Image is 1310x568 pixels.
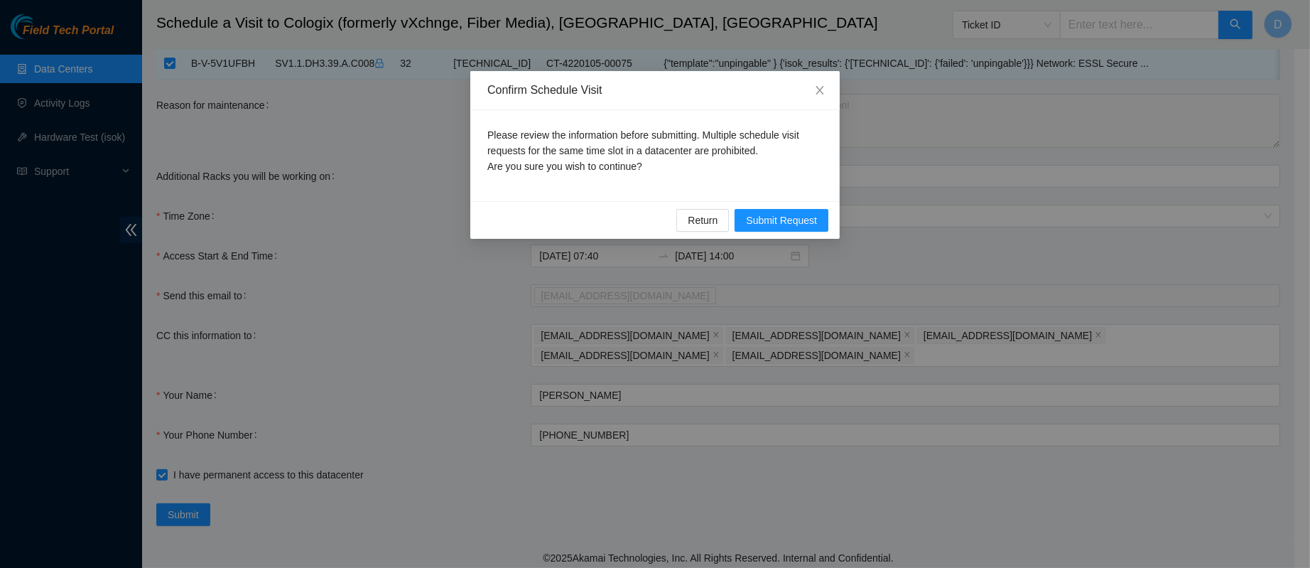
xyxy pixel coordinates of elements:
[676,209,729,232] button: Return
[800,71,840,111] button: Close
[487,82,823,98] div: Confirm Schedule Visit
[814,85,825,96] span: close
[735,209,828,232] button: Submit Request
[688,213,718,228] span: Return
[746,213,817,228] span: Submit Request
[487,127,823,174] p: Please review the information before submitting. Multiple schedule visit requests for the same ti...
